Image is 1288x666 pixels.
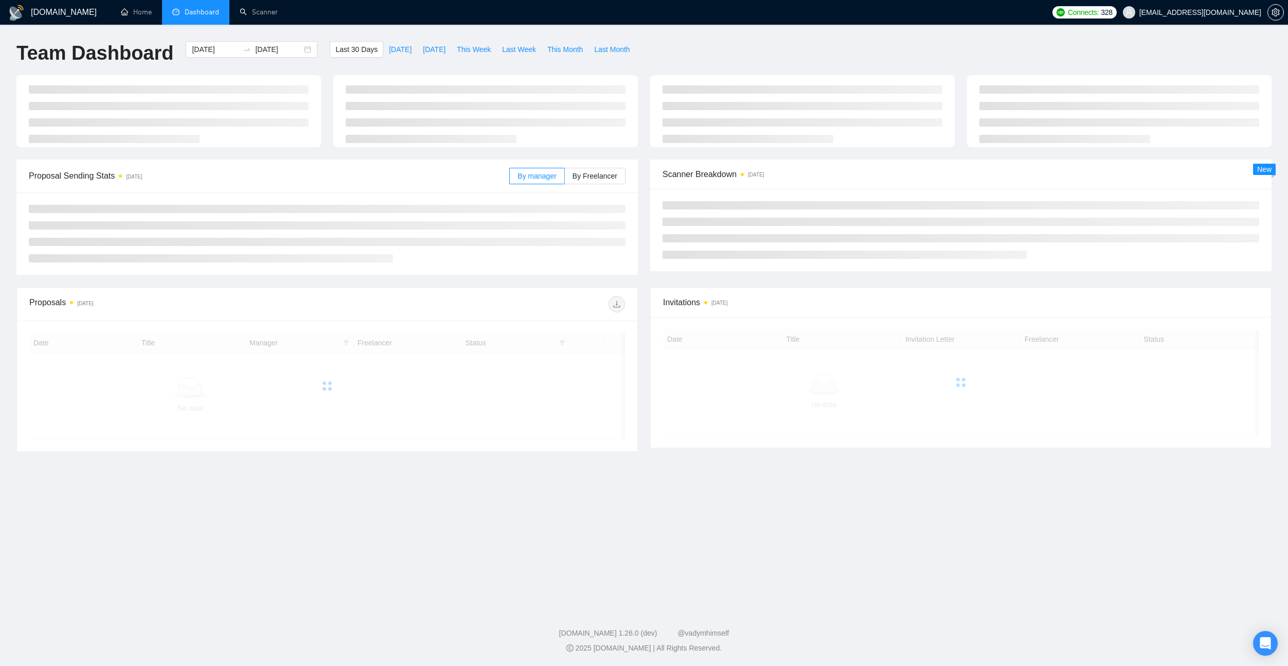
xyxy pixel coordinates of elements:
a: setting [1267,8,1284,16]
a: @vadymhimself [677,629,729,637]
span: New [1257,165,1272,173]
span: Connects: [1068,7,1099,18]
span: Last Month [594,44,630,55]
time: [DATE] [711,300,727,306]
button: This Week [451,41,496,58]
button: Last 30 Days [330,41,383,58]
span: Last 30 Days [335,44,378,55]
button: Last Week [496,41,542,58]
time: [DATE] [126,174,142,180]
span: Last Week [502,44,536,55]
div: 2025 [DOMAIN_NAME] | All Rights Reserved. [8,643,1280,654]
a: searchScanner [240,8,278,16]
input: Start date [192,44,239,55]
button: [DATE] [417,41,451,58]
h1: Team Dashboard [16,41,173,65]
span: swap-right [243,45,251,54]
input: End date [255,44,302,55]
span: Dashboard [185,8,219,16]
button: [DATE] [383,41,417,58]
span: This Week [457,44,491,55]
time: [DATE] [77,301,93,306]
a: [DOMAIN_NAME] 1.26.0 (dev) [559,629,657,637]
span: copyright [566,644,574,652]
div: Proposals [29,296,327,312]
span: Invitations [663,296,1259,309]
span: 328 [1101,7,1112,18]
span: [DATE] [389,44,412,55]
span: [DATE] [423,44,445,55]
button: This Month [542,41,588,58]
span: This Month [547,44,583,55]
span: Proposal Sending Stats [29,169,509,182]
button: Last Month [588,41,635,58]
span: user [1125,9,1133,16]
a: homeHome [121,8,152,16]
span: By manager [517,172,556,180]
span: By Freelancer [573,172,617,180]
img: logo [8,5,25,21]
span: Scanner Breakdown [663,168,1259,181]
img: upwork-logo.png [1057,8,1065,16]
span: dashboard [172,8,180,15]
div: Open Intercom Messenger [1253,631,1278,656]
span: to [243,45,251,54]
time: [DATE] [748,172,764,178]
button: setting [1267,4,1284,21]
